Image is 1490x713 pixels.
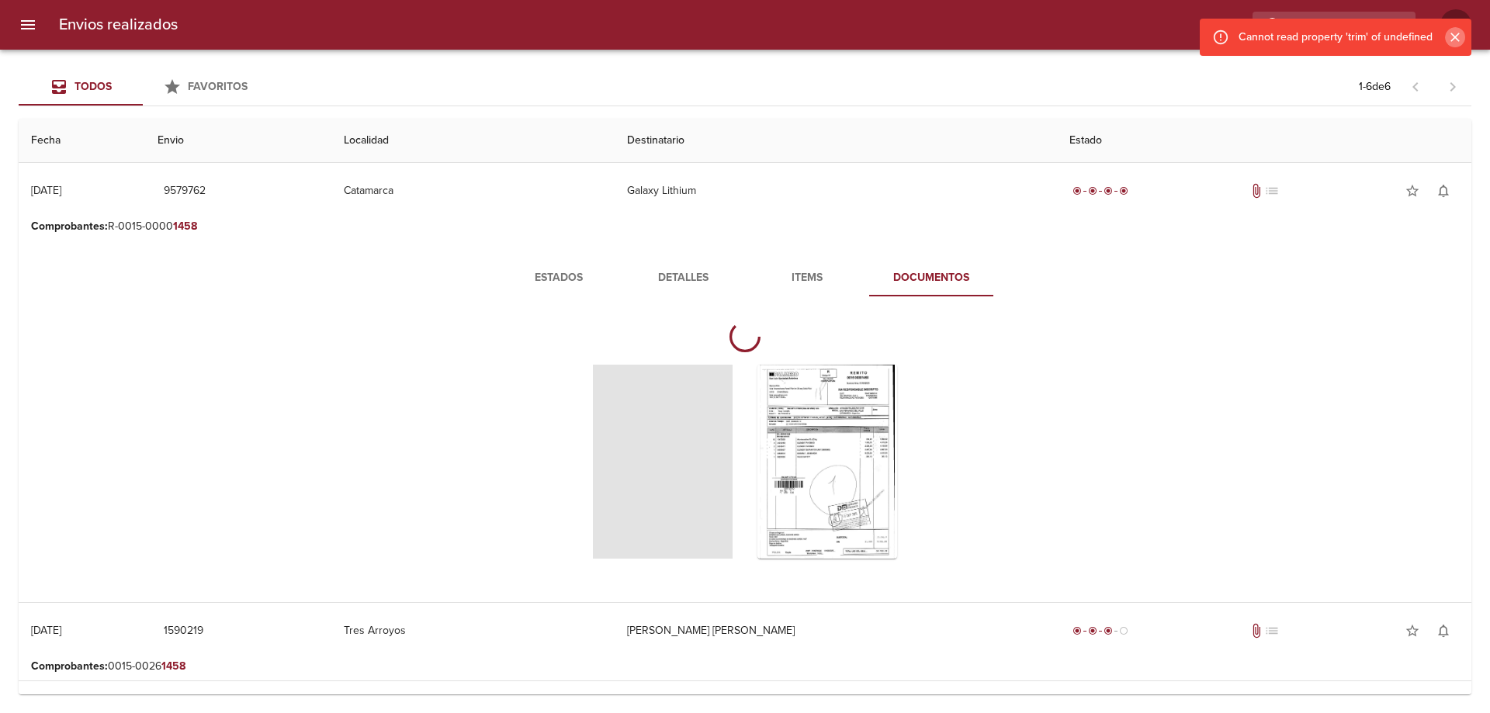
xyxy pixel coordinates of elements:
[1397,615,1428,646] button: Agregar a favoritos
[1436,183,1451,199] span: notifications_none
[1440,9,1471,40] div: JM
[1434,68,1471,106] span: Pagina siguiente
[1397,78,1434,94] span: Pagina anterior
[1397,175,1428,206] button: Agregar a favoritos
[188,80,248,93] span: Favoritos
[1249,623,1264,639] span: Tiene documentos adjuntos
[1057,119,1471,163] th: Estado
[31,659,1459,674] p: 0015-0026
[1253,12,1389,39] input: buscar
[1072,186,1082,196] span: radio_button_checked
[1069,183,1131,199] div: Entregado
[331,163,615,219] td: Catamarca
[1405,183,1420,199] span: star_border
[1088,626,1097,635] span: radio_button_checked
[158,617,210,646] button: 1590219
[1249,183,1264,199] span: Tiene documentos adjuntos
[31,624,61,637] div: [DATE]
[615,603,1057,659] td: [PERSON_NAME] [PERSON_NAME]
[1104,186,1113,196] span: radio_button_checked
[59,12,178,37] h6: Envios realizados
[9,6,47,43] button: menu
[1072,626,1082,635] span: radio_button_checked
[754,268,860,288] span: Items
[1088,186,1097,196] span: radio_button_checked
[1119,626,1128,635] span: radio_button_unchecked
[729,321,761,352] div: Creando pdf...
[31,659,108,673] b: Comprobantes :
[1264,183,1280,199] span: No tiene pedido asociado
[1264,623,1280,639] span: No tiene pedido asociado
[331,119,615,163] th: Localidad
[1440,9,1471,40] div: Abrir información de usuario
[1119,186,1128,196] span: radio_button_checked
[164,182,206,201] span: 9579762
[74,80,112,93] span: Todos
[615,163,1057,219] td: Galaxy Lithium
[1359,79,1391,95] p: 1 - 6 de 6
[1445,27,1465,47] button: Cerrar
[31,184,61,197] div: [DATE]
[1428,615,1459,646] button: Activar notificaciones
[19,119,145,163] th: Fecha
[173,220,197,233] em: 1458
[145,119,331,163] th: Envio
[31,219,1459,234] p: R-0015-0000
[19,68,267,106] div: Tabs Envios
[1069,623,1131,639] div: En viaje
[1239,23,1433,51] div: Cannot read property 'trim' of undefined
[1436,623,1451,639] span: notifications_none
[878,268,984,288] span: Documentos
[497,259,993,296] div: Tabs detalle de guia
[1428,175,1459,206] button: Activar notificaciones
[331,603,615,659] td: Tres Arroyos
[158,177,212,206] button: 9579762
[164,621,203,641] span: 1590219
[615,119,1057,163] th: Destinatario
[1104,626,1113,635] span: radio_button_checked
[31,220,108,233] b: Comprobantes :
[506,268,612,288] span: Estados
[1405,623,1420,639] span: star_border
[630,268,736,288] span: Detalles
[161,659,185,673] em: 1458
